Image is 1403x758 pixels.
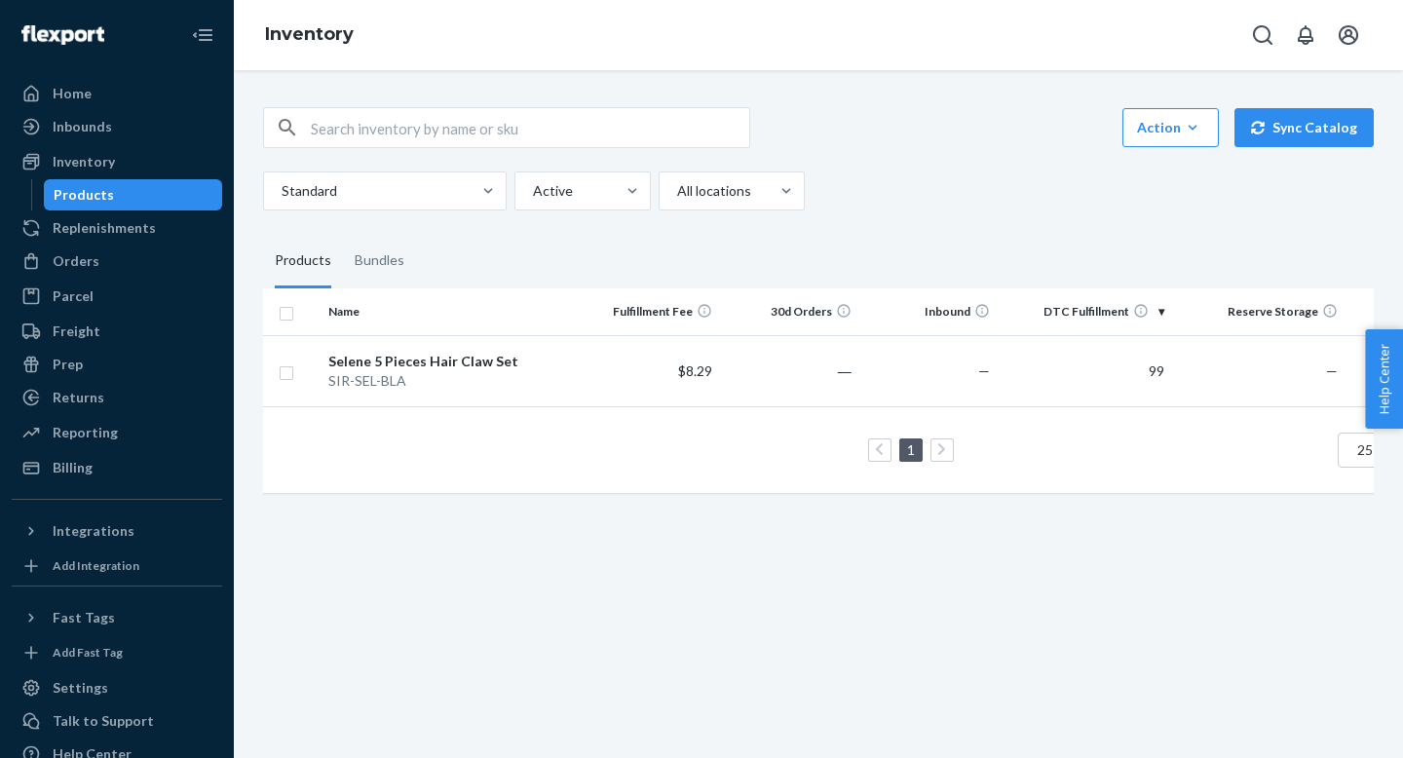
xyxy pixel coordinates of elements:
a: Returns [12,382,222,413]
div: Replenishments [53,218,156,238]
div: Returns [53,388,104,407]
td: 99 [998,335,1171,406]
div: Billing [53,458,93,477]
button: Action [1122,108,1219,147]
div: SIR-SEL-BLA [328,371,573,391]
a: Parcel [12,281,222,312]
div: Prep [53,355,83,374]
th: Reserve Storage [1172,288,1346,335]
input: Standard [280,181,282,201]
div: Settings [53,678,108,698]
div: Add Fast Tag [53,644,123,661]
a: Orders [12,246,222,277]
div: Parcel [53,286,94,306]
input: All locations [675,181,677,201]
a: Add Integration [12,554,222,578]
a: Prep [12,349,222,380]
div: Orders [53,251,99,271]
img: Flexport logo [21,25,104,45]
a: Replenishments [12,212,222,244]
div: Reporting [53,423,118,442]
div: Add Integration [53,557,139,574]
td: ― [720,335,859,406]
a: Settings [12,672,222,703]
button: Open notifications [1286,16,1325,55]
div: Inventory [53,152,115,171]
div: Fast Tags [53,608,115,627]
a: Home [12,78,222,109]
button: Open account menu [1329,16,1368,55]
div: Freight [53,322,100,341]
button: Fast Tags [12,602,222,633]
a: Freight [12,316,222,347]
a: Add Fast Tag [12,641,222,664]
button: Talk to Support [12,705,222,737]
div: Talk to Support [53,711,154,731]
a: Inbounds [12,111,222,142]
div: Integrations [53,521,134,541]
th: 30d Orders [720,288,859,335]
div: Bundles [355,234,404,288]
a: Reporting [12,417,222,448]
th: DTC Fulfillment [998,288,1171,335]
div: Selene 5 Pieces Hair Claw Set [328,352,573,371]
input: Search inventory by name or sku [311,108,749,147]
span: $8.29 [678,362,712,379]
a: Inventory [12,146,222,177]
span: — [978,362,990,379]
a: Inventory [265,23,354,45]
div: Home [53,84,92,103]
th: Inbound [859,288,999,335]
th: Name [321,288,581,335]
th: Fulfillment Fee [582,288,721,335]
button: Integrations [12,515,222,547]
a: Products [44,179,223,210]
ol: breadcrumbs [249,7,369,63]
button: Close Navigation [183,16,222,55]
div: Action [1137,118,1204,137]
a: Page 1 is your current page [903,441,919,458]
span: — [1326,362,1338,379]
input: Active [531,181,533,201]
button: Help Center [1365,329,1403,429]
button: Sync Catalog [1234,108,1374,147]
a: Billing [12,452,222,483]
div: Products [275,234,331,288]
div: Inbounds [53,117,112,136]
button: Open Search Box [1243,16,1282,55]
div: Products [54,185,114,205]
